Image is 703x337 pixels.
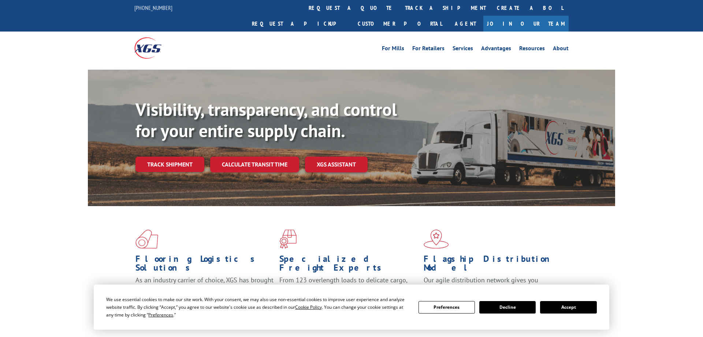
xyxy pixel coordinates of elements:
[135,254,274,276] h1: Flooring Logistics Solutions
[106,296,409,319] div: We use essential cookies to make our site work. With your consent, we may also use non-essential ...
[419,301,475,314] button: Preferences
[447,16,483,32] a: Agent
[135,230,158,249] img: xgs-icon-total-supply-chain-intelligence-red
[424,254,562,276] h1: Flagship Distribution Model
[295,304,322,310] span: Cookie Policy
[279,254,418,276] h1: Specialized Freight Experts
[424,276,558,293] span: Our agile distribution network gives you nationwide inventory management on demand.
[279,230,297,249] img: xgs-icon-focused-on-flooring-red
[519,45,545,54] a: Resources
[540,301,596,314] button: Accept
[352,16,447,32] a: Customer Portal
[135,157,204,172] a: Track shipment
[94,285,609,330] div: Cookie Consent Prompt
[382,45,404,54] a: For Mills
[135,276,274,302] span: As an industry carrier of choice, XGS has brought innovation and dedication to flooring logistics...
[246,16,352,32] a: Request a pickup
[148,312,173,318] span: Preferences
[305,157,368,172] a: XGS ASSISTANT
[453,45,473,54] a: Services
[483,16,569,32] a: Join Our Team
[134,4,172,11] a: [PHONE_NUMBER]
[279,276,418,308] p: From 123 overlength loads to delicate cargo, our experienced staff knows the best way to move you...
[424,230,449,249] img: xgs-icon-flagship-distribution-model-red
[479,301,536,314] button: Decline
[481,45,511,54] a: Advantages
[553,45,569,54] a: About
[135,98,397,142] b: Visibility, transparency, and control for your entire supply chain.
[412,45,445,54] a: For Retailers
[210,157,299,172] a: Calculate transit time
